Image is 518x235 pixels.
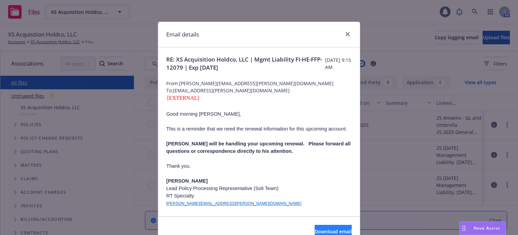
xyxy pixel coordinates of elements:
[459,221,506,235] button: Nova Assist
[166,125,352,133] p: This is a reminder that we need the renewal information for this upcoming account.
[473,225,500,231] span: Nova Assist
[166,110,352,118] p: Good morning [PERSON_NAME],
[325,56,352,71] span: [DATE] 9:15 AM
[166,186,279,191] span: Lead Policy Processing Representative (Soli Team)
[315,228,352,235] span: Download email
[166,30,199,39] h1: Email details
[460,222,468,235] div: Drag to move
[166,80,352,87] span: From: [PERSON_NAME][EMAIL_ADDRESS][PERSON_NAME][DOMAIN_NAME]
[166,141,350,154] b: [PERSON_NAME] will be handling your upcoming renewal. Please forward all questions or corresponde...
[166,162,352,170] p: Thank you.
[166,55,325,72] span: RE: XS Acquisition Holdco, LLC | Mgmt Liability FI-HE-FFP-12079 | Exp [DATE]
[166,87,352,94] span: To: [EMAIL_ADDRESS][PERSON_NAME][DOMAIN_NAME]
[344,30,352,38] a: close
[166,178,208,184] span: [PERSON_NAME]
[166,201,301,206] a: [PERSON_NAME][EMAIL_ADDRESS][PERSON_NAME][DOMAIN_NAME]
[166,193,194,198] span: RT Specialty
[166,94,352,102] div: [EXTERNAL]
